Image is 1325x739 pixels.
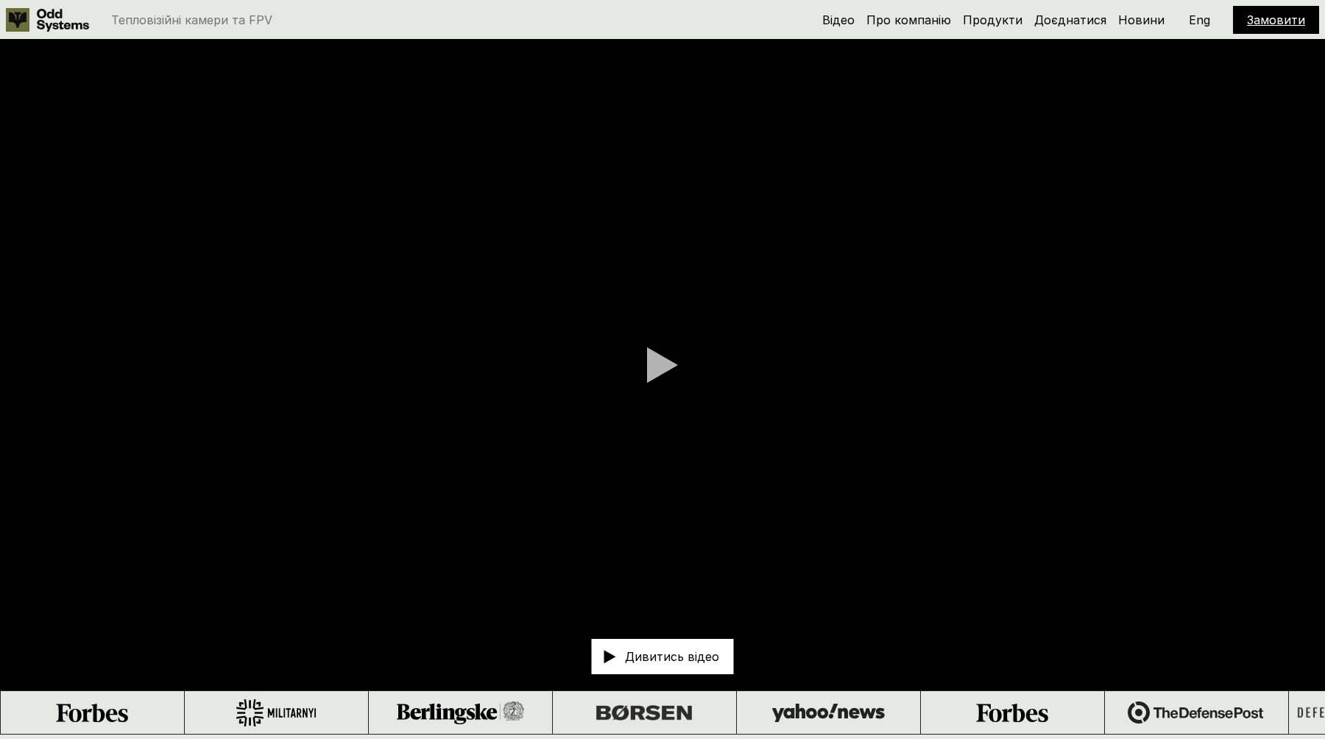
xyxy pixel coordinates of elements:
a: Продукти [963,13,1022,27]
p: Тепловізійні камери та FPV [111,14,272,26]
p: Eng [1189,14,1210,26]
a: Доєднатися [1034,13,1106,27]
a: Про компанію [866,13,951,27]
a: Новини [1118,13,1165,27]
a: Замовити [1247,13,1305,27]
a: Відео [822,13,855,27]
p: Дивитись відео [625,651,719,662]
